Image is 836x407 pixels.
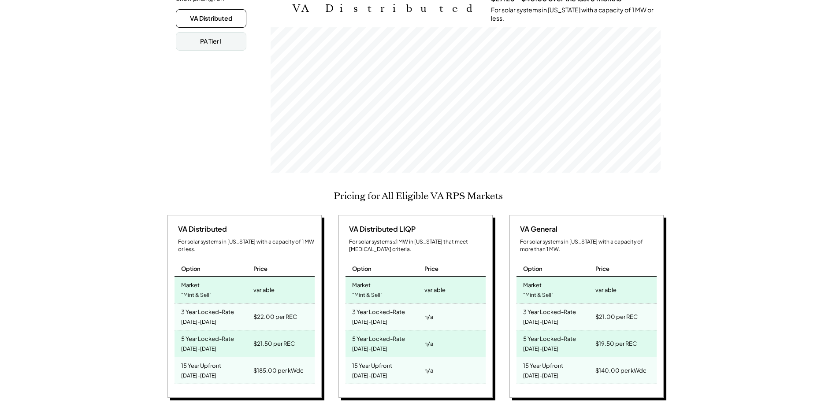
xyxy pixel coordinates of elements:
[523,265,542,273] div: Option
[181,316,216,328] div: [DATE]-[DATE]
[352,279,371,289] div: Market
[523,306,576,316] div: 3 Year Locked-Rate
[352,343,387,355] div: [DATE]-[DATE]
[595,337,637,350] div: $19.50 per REC
[253,311,297,323] div: $22.00 per REC
[424,337,433,350] div: n/a
[181,359,221,370] div: 15 Year Upfront
[181,265,201,273] div: Option
[352,265,372,273] div: Option
[181,306,234,316] div: 3 Year Locked-Rate
[190,14,232,23] div: VA Distributed
[346,224,416,234] div: VA Distributed LIQP
[334,190,503,202] h2: Pricing for All Eligible VA RPS Markets
[523,316,558,328] div: [DATE]-[DATE]
[424,284,446,296] div: variable
[181,343,216,355] div: [DATE]-[DATE]
[595,265,609,273] div: Price
[491,6,661,23] div: For solar systems in [US_STATE] with a capacity of 1 MW or less.
[424,265,438,273] div: Price
[178,238,315,253] div: For solar systems in [US_STATE] with a capacity of 1 MW or less.
[349,238,486,253] div: For solar systems ≤1 MW in [US_STATE] that meet [MEDICAL_DATA] criteria.
[352,370,387,382] div: [DATE]-[DATE]
[175,224,227,234] div: VA Distributed
[253,364,304,377] div: $185.00 per kWdc
[516,224,557,234] div: VA General
[595,364,647,377] div: $140.00 per kWdc
[424,364,433,377] div: n/a
[352,333,405,343] div: 5 Year Locked-Rate
[352,359,392,370] div: 15 Year Upfront
[523,359,563,370] div: 15 Year Upfront
[352,289,383,301] div: "Mint & Sell"
[523,289,554,301] div: "Mint & Sell"
[352,306,405,316] div: 3 Year Locked-Rate
[523,343,558,355] div: [DATE]-[DATE]
[200,37,222,46] div: PA Tier I
[523,279,542,289] div: Market
[181,333,234,343] div: 5 Year Locked-Rate
[181,370,216,382] div: [DATE]-[DATE]
[523,333,576,343] div: 5 Year Locked-Rate
[595,284,617,296] div: variable
[253,337,295,350] div: $21.50 per REC
[520,238,657,253] div: For solar systems in [US_STATE] with a capacity of more than 1 MW.
[181,279,200,289] div: Market
[253,284,275,296] div: variable
[253,265,268,273] div: Price
[352,316,387,328] div: [DATE]-[DATE]
[595,311,638,323] div: $21.00 per REC
[424,311,433,323] div: n/a
[523,370,558,382] div: [DATE]-[DATE]
[181,289,212,301] div: "Mint & Sell"
[293,2,478,15] h2: VA Distributed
